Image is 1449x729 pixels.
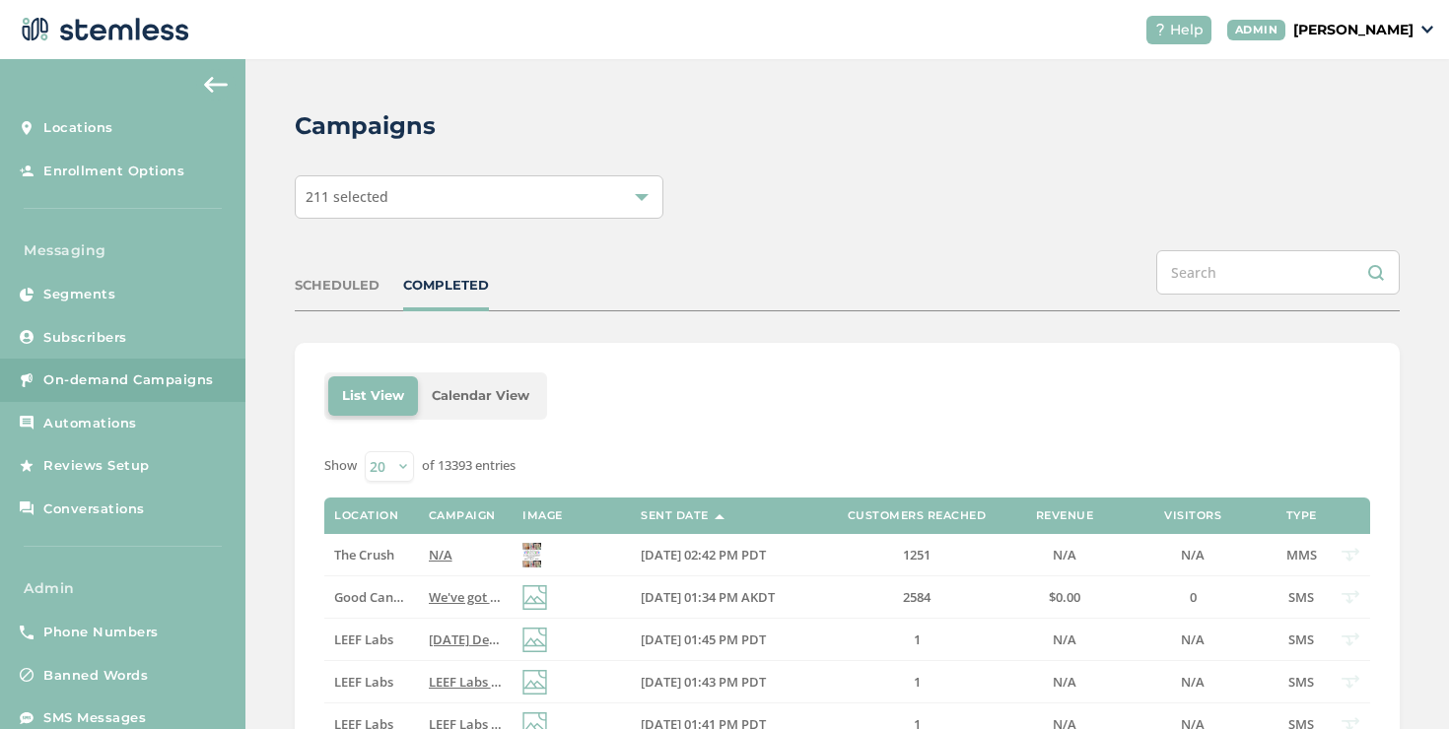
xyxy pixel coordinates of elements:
label: Good Cannabis [334,589,408,606]
span: [DATE] 01:45 PM PDT [641,630,766,648]
h2: Campaigns [295,108,436,144]
span: Good Cannabis [334,588,427,606]
span: Reviews Setup [43,456,150,476]
span: LEEF Labs Featured Menu Fraction Reply END to cancel [429,673,761,691]
li: Calendar View [418,376,543,416]
span: N/A [1181,673,1205,691]
label: 1251 [828,547,1005,563]
p: [PERSON_NAME] [1293,20,1414,40]
label: 10/02/2025 01:45 PM PDT [641,631,808,648]
span: Segments [43,285,115,304]
span: 211 selected [306,187,388,206]
label: 10/02/2025 01:34 PM AKDT [641,589,808,606]
label: The Crush [334,547,408,563]
label: Show [324,456,357,476]
label: N/A [1025,547,1104,563]
li: List View [328,376,418,416]
label: 10/02/2025 01:43 PM PDT [641,674,808,691]
span: Enrollment Options [43,162,184,181]
div: COMPLETED [403,276,489,296]
span: Automations [43,414,137,433]
div: ADMIN [1227,20,1286,40]
label: LEEF Labs [334,631,408,648]
label: Sent Date [641,509,709,522]
span: SMS Messages [43,708,146,728]
span: [DATE] 01:34 PM AKDT [641,588,775,606]
img: icon-arrow-back-accent-c549486e.svg [204,77,228,93]
label: Revenue [1036,509,1094,522]
label: LEEF Labs Featured Menu Fraction Reply END to cancel [429,674,503,691]
label: Image [522,509,563,522]
label: 10/02/2025 02:42 PM PDT [641,547,808,563]
label: Location [334,509,398,522]
label: Customers Reached [848,509,987,522]
span: 1 [914,673,921,691]
label: 1 [828,631,1005,648]
span: [DATE] 01:43 PM PDT [641,673,766,691]
span: LEEF Labs [334,630,393,648]
span: Help [1170,20,1204,40]
span: The Crush [334,546,394,563]
span: We've got The GOOD PFD Deals at GOOD ([STREET_ADDRESS][PERSON_NAME])! Reply END to cancel [429,588,1027,606]
span: Conversations [43,499,145,519]
img: icon-help-white-03924b79.svg [1154,24,1166,35]
label: N/A [429,547,503,563]
span: N/A [429,546,452,563]
span: [DATE] 02:42 PM PDT [641,546,766,563]
label: N/A [1124,547,1262,563]
span: MMS [1286,546,1317,563]
label: N/A [1025,631,1104,648]
label: SMS [1281,589,1321,606]
label: Father's Day Deals! Reply END to cancel [429,631,503,648]
span: N/A [1053,630,1076,648]
span: SMS [1288,630,1314,648]
input: Search [1156,250,1400,295]
span: N/A [1181,630,1205,648]
span: 1251 [903,546,931,563]
label: 1 [828,674,1005,691]
span: N/A [1053,546,1076,563]
iframe: Chat Widget [1350,634,1449,729]
img: icon_down-arrow-small-66adaf34.svg [1421,26,1433,33]
span: $0.00 [1049,588,1080,606]
img: logo-dark-0685b13c.svg [16,10,189,49]
img: icon-img-d887fa0c.svg [522,670,547,695]
label: $0.00 [1025,589,1104,606]
label: N/A [1124,674,1262,691]
span: Subscribers [43,328,127,348]
label: N/A [1124,631,1262,648]
span: Locations [43,118,113,138]
label: N/A [1025,674,1104,691]
img: icon-sort-1e1d7615.svg [715,514,724,519]
label: Campaign [429,509,496,522]
img: icon-img-d887fa0c.svg [522,585,547,610]
span: On-demand Campaigns [43,370,214,390]
img: T2EihRZexzhohDd3efdG7EiF0rkGqeHgd.jpg [522,543,541,567]
label: Visitors [1164,509,1221,522]
span: 1 [914,630,921,648]
span: SMS [1288,673,1314,691]
span: Banned Words [43,666,148,686]
div: SCHEDULED [295,276,379,296]
label: SMS [1281,631,1321,648]
span: 0 [1190,588,1197,606]
label: of 13393 entries [422,456,516,476]
span: [DATE] Deals! Reply END to cancel [429,630,634,648]
img: icon-img-d887fa0c.svg [522,628,547,652]
span: N/A [1181,546,1205,563]
span: 2584 [903,588,931,606]
label: MMS [1281,547,1321,563]
label: LEEF Labs [334,674,408,691]
span: SMS [1288,588,1314,606]
label: Type [1286,509,1317,522]
label: 2584 [828,589,1005,606]
span: LEEF Labs [334,673,393,691]
label: SMS [1281,674,1321,691]
label: We've got The GOOD PFD Deals at GOOD (356 Old Steese Hwy)! Reply END to cancel [429,589,503,606]
span: Phone Numbers [43,623,159,642]
label: 0 [1124,589,1262,606]
span: N/A [1053,673,1076,691]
